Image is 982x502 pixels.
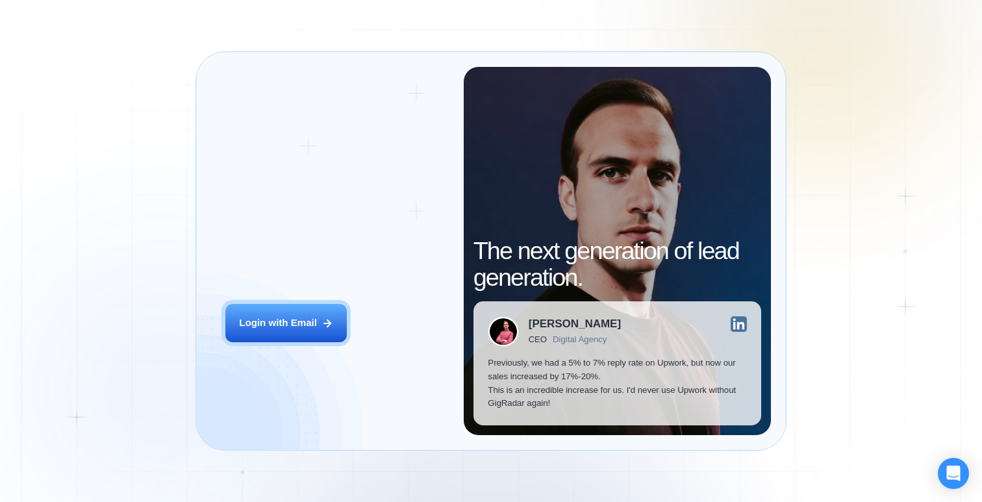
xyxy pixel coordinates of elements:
[239,316,317,330] div: Login with Email
[225,304,347,342] button: Login with Email
[473,238,762,292] h2: The next generation of lead generation.
[529,318,621,329] div: [PERSON_NAME]
[553,334,607,344] div: Digital Agency
[938,458,969,489] div: Open Intercom Messenger
[488,357,746,410] p: Previously, we had a 5% to 7% reply rate on Upwork, but now our sales increased by 17%-20%. This ...
[529,334,547,344] div: CEO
